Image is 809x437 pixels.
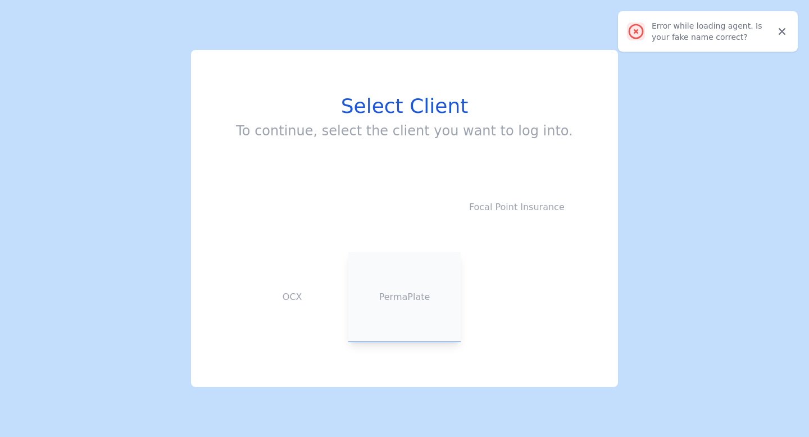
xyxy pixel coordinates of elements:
[461,162,573,252] button: Focal Point Insurance
[236,252,348,342] button: OCX
[236,290,348,304] p: OCX
[461,201,573,214] p: Focal Point Insurance
[236,122,572,140] h3: To continue, select the client you want to log into.
[652,20,773,43] div: Error while loading agent. Is your fake name correct?
[348,290,461,304] p: PermaPlate
[773,22,791,40] button: Close
[236,95,572,117] h1: Select Client
[348,252,461,342] button: PermaPlate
